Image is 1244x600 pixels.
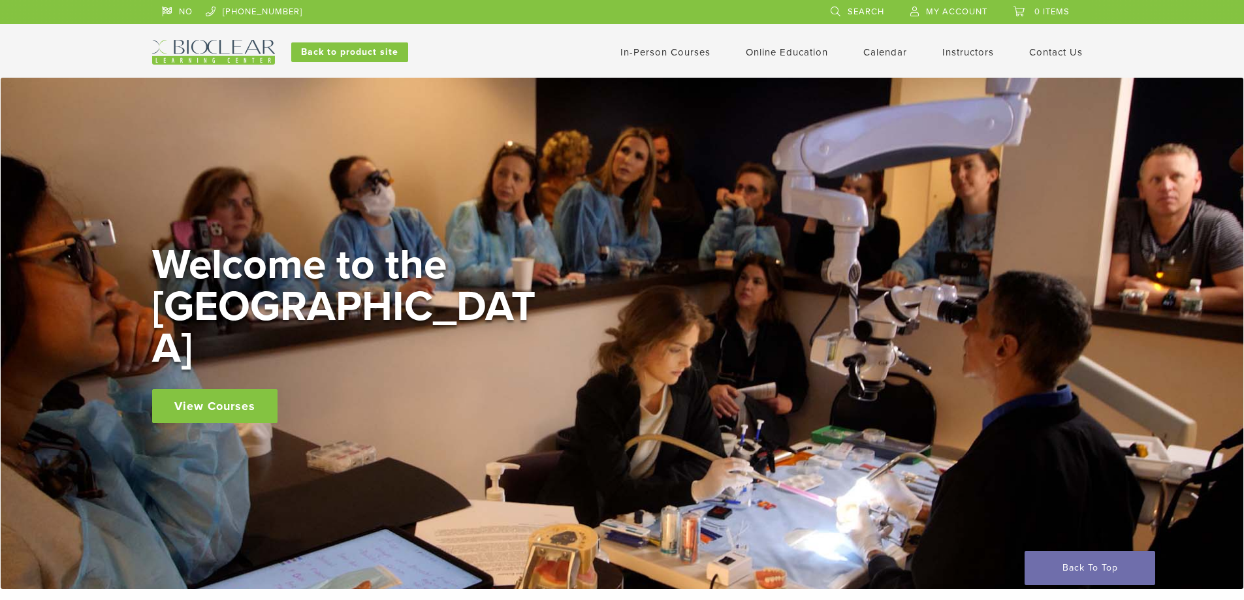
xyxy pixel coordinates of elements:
[1025,551,1155,585] a: Back To Top
[152,389,278,423] a: View Courses
[152,40,275,65] img: Bioclear
[942,46,994,58] a: Instructors
[1034,7,1070,17] span: 0 items
[746,46,828,58] a: Online Education
[863,46,907,58] a: Calendar
[1029,46,1083,58] a: Contact Us
[620,46,710,58] a: In-Person Courses
[291,42,408,62] a: Back to product site
[152,244,544,370] h2: Welcome to the [GEOGRAPHIC_DATA]
[848,7,884,17] span: Search
[926,7,987,17] span: My Account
